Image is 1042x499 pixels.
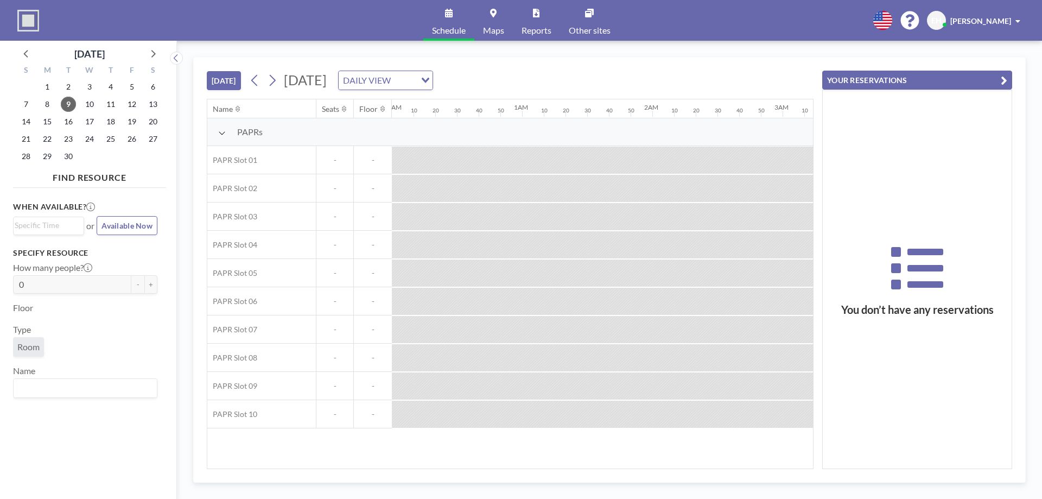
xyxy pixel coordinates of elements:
[522,26,551,35] span: Reports
[207,409,257,419] span: PAPR Slot 10
[354,381,392,391] span: -
[322,104,339,114] div: Seats
[584,107,591,114] div: 30
[354,325,392,334] span: -
[354,296,392,306] span: -
[931,16,942,26] span: EH
[671,107,678,114] div: 10
[237,127,263,137] span: PAPRs
[433,107,439,114] div: 20
[61,131,76,147] span: Tuesday, September 23, 2025
[354,353,392,363] span: -
[82,114,97,129] span: Wednesday, September 17, 2025
[354,240,392,250] span: -
[14,379,157,397] div: Search for option
[514,103,528,111] div: 1AM
[432,26,466,35] span: Schedule
[37,64,58,78] div: M
[354,268,392,278] span: -
[58,64,79,78] div: T
[124,114,139,129] span: Friday, September 19, 2025
[74,46,105,61] div: [DATE]
[207,268,257,278] span: PAPR Slot 05
[124,79,139,94] span: Friday, September 5, 2025
[569,26,611,35] span: Other sites
[316,240,353,250] span: -
[541,107,548,114] div: 10
[316,184,353,193] span: -
[476,107,482,114] div: 40
[284,72,327,88] span: [DATE]
[715,107,721,114] div: 30
[823,303,1012,317] h3: You don’t have any reservations
[736,107,743,114] div: 40
[498,107,504,114] div: 50
[142,64,163,78] div: S
[359,104,378,114] div: Floor
[18,149,34,164] span: Sunday, September 28, 2025
[121,64,142,78] div: F
[145,79,161,94] span: Saturday, September 6, 2025
[40,114,55,129] span: Monday, September 15, 2025
[13,168,166,183] h4: FIND RESOURCE
[354,212,392,222] span: -
[354,155,392,165] span: -
[411,107,417,114] div: 10
[14,217,84,233] div: Search for option
[18,131,34,147] span: Sunday, September 21, 2025
[384,103,402,111] div: 12AM
[394,73,415,87] input: Search for option
[101,221,153,230] span: Available Now
[86,220,94,231] span: or
[822,71,1012,90] button: YOUR RESERVATIONS
[628,107,634,114] div: 50
[100,64,121,78] div: T
[207,325,257,334] span: PAPR Slot 07
[40,131,55,147] span: Monday, September 22, 2025
[79,64,100,78] div: W
[316,325,353,334] span: -
[82,79,97,94] span: Wednesday, September 3, 2025
[40,149,55,164] span: Monday, September 29, 2025
[82,97,97,112] span: Wednesday, September 10, 2025
[316,409,353,419] span: -
[316,212,353,222] span: -
[124,97,139,112] span: Friday, September 12, 2025
[145,114,161,129] span: Saturday, September 20, 2025
[802,107,808,114] div: 10
[354,409,392,419] span: -
[17,342,40,352] span: Room
[774,103,789,111] div: 3AM
[316,296,353,306] span: -
[144,275,157,294] button: +
[316,155,353,165] span: -
[103,79,118,94] span: Thursday, September 4, 2025
[13,262,92,273] label: How many people?
[13,302,33,313] label: Floor
[18,97,34,112] span: Sunday, September 7, 2025
[950,16,1011,26] span: [PERSON_NAME]
[207,212,257,222] span: PAPR Slot 03
[606,107,613,114] div: 40
[15,381,151,395] input: Search for option
[354,184,392,193] span: -
[40,97,55,112] span: Monday, September 8, 2025
[693,107,700,114] div: 20
[40,79,55,94] span: Monday, September 1, 2025
[316,381,353,391] span: -
[207,155,257,165] span: PAPR Slot 01
[207,71,241,90] button: [DATE]
[13,365,35,376] label: Name
[15,219,78,231] input: Search for option
[61,149,76,164] span: Tuesday, September 30, 2025
[61,79,76,94] span: Tuesday, September 2, 2025
[13,248,157,258] h3: Specify resource
[644,103,658,111] div: 2AM
[103,114,118,129] span: Thursday, September 18, 2025
[97,216,157,235] button: Available Now
[563,107,569,114] div: 20
[207,353,257,363] span: PAPR Slot 08
[316,268,353,278] span: -
[131,275,144,294] button: -
[483,26,504,35] span: Maps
